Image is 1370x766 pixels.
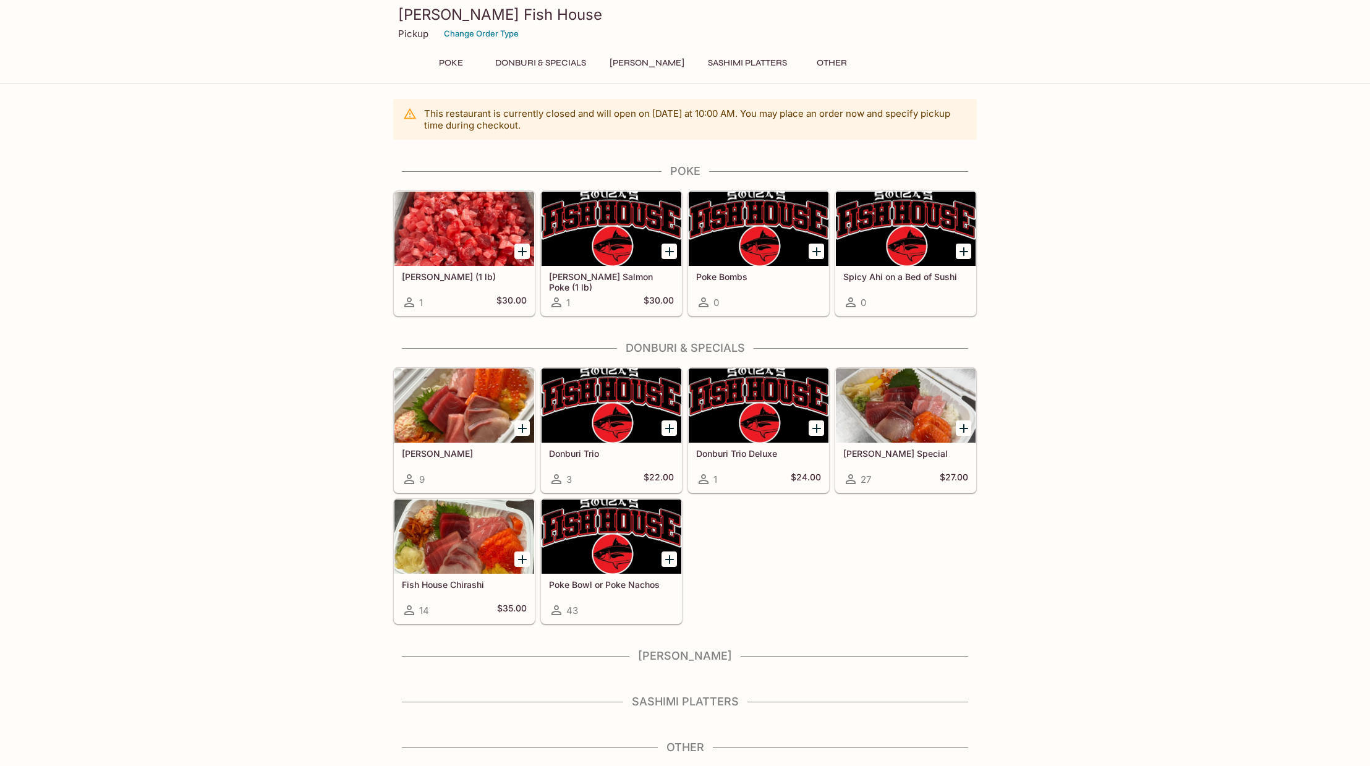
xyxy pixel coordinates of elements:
h5: $24.00 [791,472,821,487]
span: 0 [713,297,719,309]
h5: [PERSON_NAME] [402,448,527,459]
div: Souza Special [836,368,976,443]
a: [PERSON_NAME] Salmon Poke (1 lb)1$30.00 [541,191,682,316]
h4: [PERSON_NAME] [393,649,977,663]
button: Sashimi Platters [701,54,794,72]
div: Ora King Salmon Poke (1 lb) [542,192,681,266]
button: Add Sashimi Donburis [514,420,530,436]
a: [PERSON_NAME] (1 lb)1$30.00 [394,191,535,316]
span: 1 [419,297,423,309]
button: Add Ahi Poke (1 lb) [514,244,530,259]
div: Spicy Ahi on a Bed of Sushi [836,192,976,266]
a: Donburi Trio Deluxe1$24.00 [688,368,829,493]
h5: [PERSON_NAME] Salmon Poke (1 lb) [549,271,674,292]
h5: Poke Bowl or Poke Nachos [549,579,674,590]
a: Donburi Trio3$22.00 [541,368,682,493]
h5: $35.00 [497,603,527,618]
button: Donburi & Specials [488,54,593,72]
button: Add Fish House Chirashi [514,551,530,567]
a: Spicy Ahi on a Bed of Sushi0 [835,191,976,316]
h5: $30.00 [644,295,674,310]
h5: Spicy Ahi on a Bed of Sushi [843,271,968,282]
p: This restaurant is currently closed and will open on [DATE] at 10:00 AM . You may place an order ... [424,108,967,131]
div: Fish House Chirashi [394,500,534,574]
p: Pickup [398,28,428,40]
h5: [PERSON_NAME] Special [843,448,968,459]
button: Poke [423,54,479,72]
h4: Donburi & Specials [393,341,977,355]
span: 1 [713,474,717,485]
h5: Poke Bombs [696,271,821,282]
button: Add Poke Bowl or Poke Nachos [662,551,677,567]
h5: Fish House Chirashi [402,579,527,590]
button: Add Spicy Ahi on a Bed of Sushi [956,244,971,259]
span: 27 [861,474,871,485]
div: Sashimi Donburis [394,368,534,443]
h5: $22.00 [644,472,674,487]
span: 1 [566,297,570,309]
button: Add Poke Bombs [809,244,824,259]
a: [PERSON_NAME] Special27$27.00 [835,368,976,493]
h5: [PERSON_NAME] (1 lb) [402,271,527,282]
h4: Sashimi Platters [393,695,977,709]
h5: $30.00 [496,295,527,310]
a: Poke Bombs0 [688,191,829,316]
h5: $27.00 [940,472,968,487]
button: Add Souza Special [956,420,971,436]
h5: Donburi Trio [549,448,674,459]
a: Poke Bowl or Poke Nachos43 [541,499,682,624]
button: Add Ora King Salmon Poke (1 lb) [662,244,677,259]
div: Donburi Trio [542,368,681,443]
div: Poke Bombs [689,192,828,266]
span: 3 [566,474,572,485]
a: Fish House Chirashi14$35.00 [394,499,535,624]
button: [PERSON_NAME] [603,54,691,72]
div: Donburi Trio Deluxe [689,368,828,443]
h3: [PERSON_NAME] Fish House [398,5,972,24]
button: Add Donburi Trio [662,420,677,436]
button: Other [804,54,859,72]
button: Change Order Type [438,24,524,43]
a: [PERSON_NAME]9 [394,368,535,493]
h4: Poke [393,164,977,178]
h5: Donburi Trio Deluxe [696,448,821,459]
span: 14 [419,605,429,616]
div: Ahi Poke (1 lb) [394,192,534,266]
span: 9 [419,474,425,485]
div: Poke Bowl or Poke Nachos [542,500,681,574]
span: 43 [566,605,578,616]
h4: Other [393,741,977,754]
span: 0 [861,297,866,309]
button: Add Donburi Trio Deluxe [809,420,824,436]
